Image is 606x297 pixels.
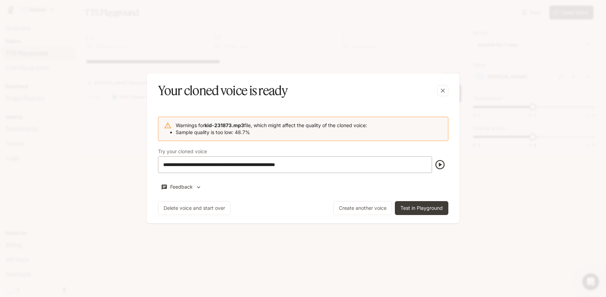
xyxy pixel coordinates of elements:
h5: Your cloned voice is ready [158,82,288,99]
button: Create another voice [333,201,392,215]
button: Test in Playground [395,201,448,215]
button: Feedback [158,181,205,193]
button: Delete voice and start over [158,201,231,215]
li: Sample quality is too low: 48.7% [176,129,367,136]
div: Warnings for file, which might affect the quality of the cloned voice: [176,119,367,139]
b: kid-231873.mp3 [205,122,244,128]
p: Try your cloned voice [158,149,207,154]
